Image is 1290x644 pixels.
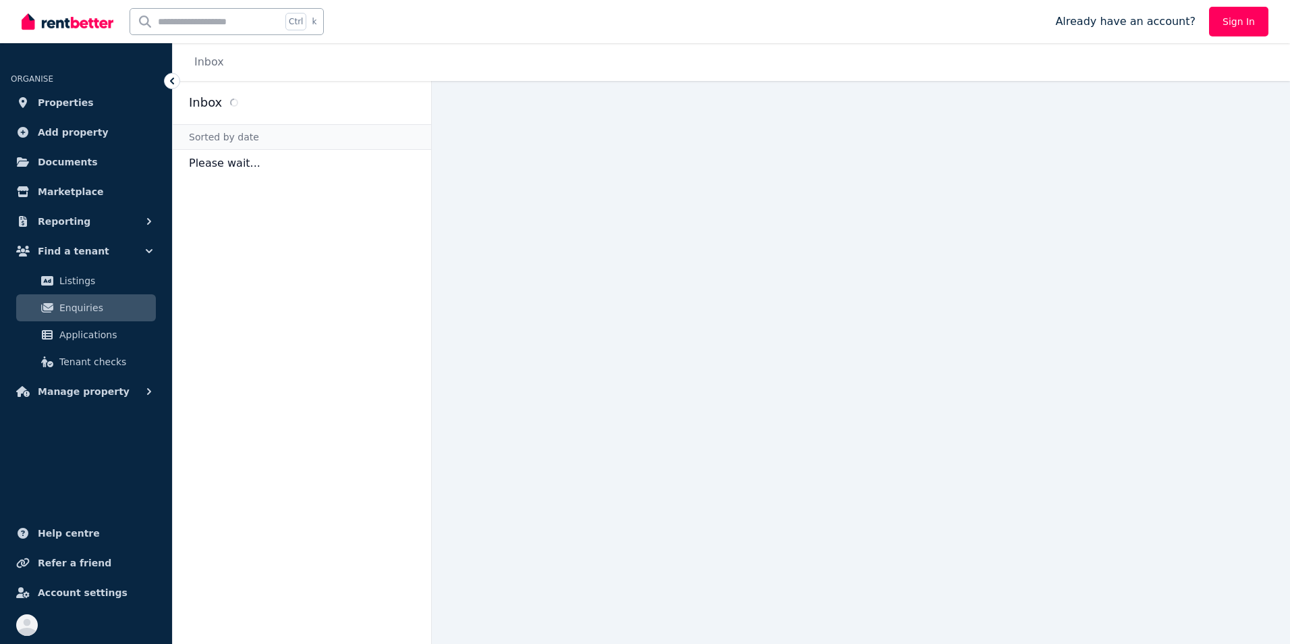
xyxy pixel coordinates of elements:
[11,178,161,205] a: Marketplace
[38,383,130,400] span: Manage property
[38,95,94,111] span: Properties
[173,124,431,150] div: Sorted by date
[22,11,113,32] img: RentBetter
[11,520,161,547] a: Help centre
[38,243,109,259] span: Find a tenant
[173,150,431,177] p: Please wait...
[11,149,161,176] a: Documents
[11,89,161,116] a: Properties
[59,273,150,289] span: Listings
[38,585,128,601] span: Account settings
[16,294,156,321] a: Enquiries
[38,555,111,571] span: Refer a friend
[194,55,224,68] a: Inbox
[16,321,156,348] a: Applications
[38,124,109,140] span: Add property
[285,13,306,30] span: Ctrl
[11,74,53,84] span: ORGANISE
[11,378,161,405] button: Manage property
[38,154,98,170] span: Documents
[16,267,156,294] a: Listings
[38,213,90,230] span: Reporting
[59,327,150,343] span: Applications
[11,238,161,265] button: Find a tenant
[16,348,156,375] a: Tenant checks
[11,119,161,146] a: Add property
[189,93,222,112] h2: Inbox
[38,184,103,200] span: Marketplace
[1209,7,1268,36] a: Sign In
[11,549,161,576] a: Refer a friend
[38,525,100,541] span: Help centre
[11,579,161,606] a: Account settings
[59,354,150,370] span: Tenant checks
[173,43,240,81] nav: Breadcrumb
[11,208,161,235] button: Reporting
[59,300,150,316] span: Enquiries
[312,16,316,27] span: k
[1055,14,1196,30] span: Already have an account?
